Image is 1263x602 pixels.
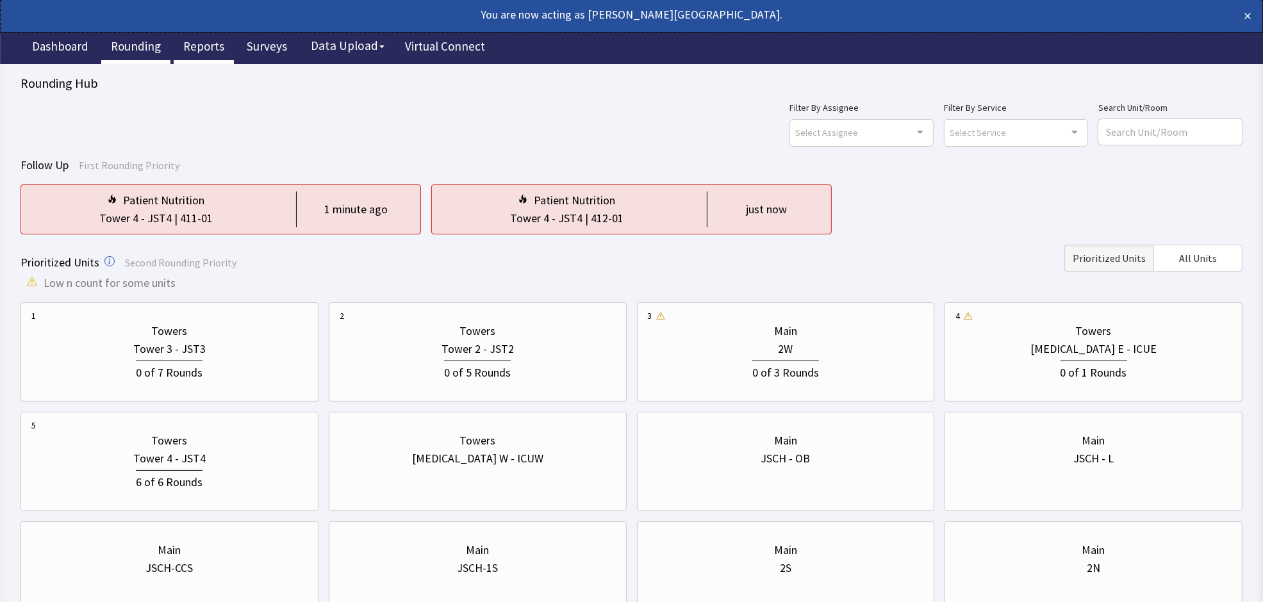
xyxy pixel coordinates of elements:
span: Second Rounding Priority [125,256,236,269]
div: Tower 4 - JST4 [133,450,206,468]
div: 6 of 6 Rounds [136,470,202,491]
div: 5 [31,419,36,432]
input: Search Unit/Room [1098,119,1242,145]
span: Select Service [950,125,1006,140]
span: Low n count for some units [44,274,176,292]
div: Rounding Hub [21,74,1242,92]
a: Virtual Connect [395,32,495,64]
button: Prioritized Units [1064,245,1153,272]
a: Reports [174,32,234,64]
div: 412-01 [591,209,623,227]
div: Towers [151,322,187,340]
div: 3 [648,309,652,322]
div: Main [774,322,797,340]
button: All Units [1153,245,1242,272]
div: Main [1082,541,1105,559]
div: [MEDICAL_DATA] E - ICUE [1030,340,1157,358]
div: 0 of 3 Rounds [752,361,819,382]
div: Towers [459,432,495,450]
a: Surveys [237,32,297,64]
span: First Rounding Priority [79,159,179,172]
span: Select Assignee [795,125,858,140]
div: 2N [1087,559,1100,577]
div: 1 minute ago [324,200,388,218]
div: Follow Up [21,156,1242,174]
span: All Units [1179,250,1217,266]
div: Tower 4 - JST4 [510,209,582,227]
div: Main [1082,432,1105,450]
div: 0 of 1 Rounds [1061,361,1127,382]
div: 4 [955,309,960,322]
div: 2 [340,309,344,322]
div: Main [774,432,797,450]
div: 1 [31,309,36,322]
a: Rounding [101,32,170,64]
div: Tower 3 - JST3 [133,340,206,358]
div: Tower 2 - JST2 [442,340,514,358]
button: Data Upload [303,34,392,58]
div: Main [158,541,181,559]
div: Towers [1076,322,1112,340]
div: | [582,209,591,227]
div: 411-01 [180,209,213,227]
div: Main [466,541,489,559]
div: Towers [151,432,187,450]
div: [MEDICAL_DATA] W - ICUW [412,450,543,468]
div: 0 of 7 Rounds [136,361,202,382]
div: Towers [459,322,495,340]
div: JSCH - L [1073,450,1114,468]
div: Patient Nutrition [534,191,615,209]
div: You are now acting as [PERSON_NAME][GEOGRAPHIC_DATA]. [12,6,1128,24]
div: Main [774,541,797,559]
span: Prioritized Units [1073,250,1146,266]
a: Dashboard [22,32,98,64]
div: Tower 4 - JST4 [99,209,172,227]
div: 0 of 5 Rounds [444,361,511,382]
label: Search Unit/Room [1098,100,1242,115]
div: | [172,209,180,227]
div: Patient Nutrition [123,191,204,209]
div: JSCH - OB [761,450,810,468]
div: JSCH-CCS [145,559,193,577]
div: just now [746,200,787,218]
span: Prioritized Units [21,255,99,270]
div: JSCH-1S [457,559,498,577]
button: × [1244,6,1251,26]
div: 2W [778,340,793,358]
div: 2S [780,559,791,577]
label: Filter By Assignee [789,100,934,115]
label: Filter By Service [944,100,1088,115]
